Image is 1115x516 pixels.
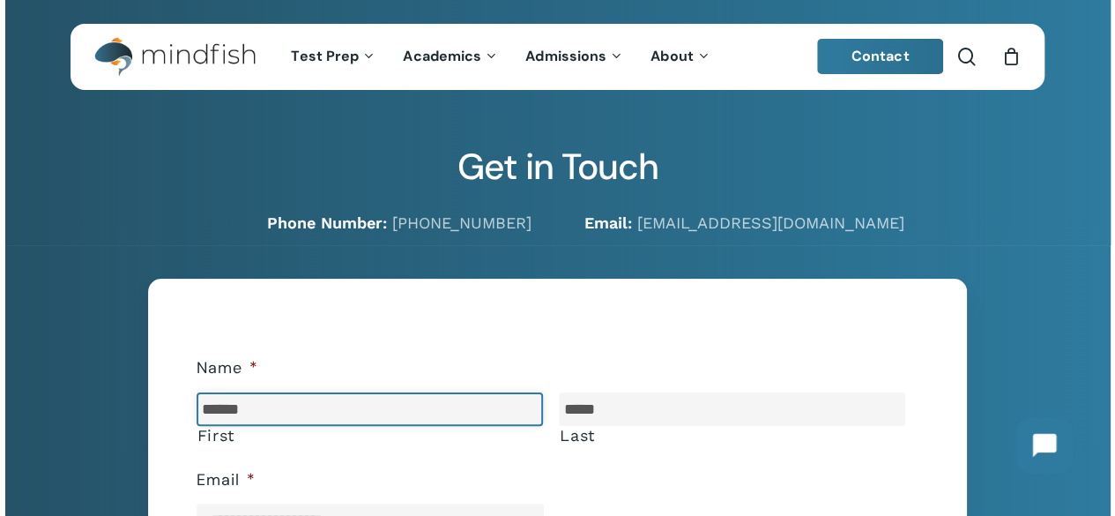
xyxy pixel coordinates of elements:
a: Cart [1001,47,1021,66]
header: Main Menu [71,24,1044,90]
a: About [637,49,725,64]
label: First [197,427,543,445]
span: Test Prep [291,47,359,65]
iframe: Chatbot [999,400,1090,491]
strong: Phone Number: [267,213,387,232]
strong: Email: [584,213,632,232]
span: Academics [403,47,481,65]
h2: Get in Touch [71,146,1044,189]
span: Admissions [525,47,606,65]
label: Last [560,427,905,445]
a: Academics [390,49,512,64]
a: Admissions [512,49,637,64]
a: [EMAIL_ADDRESS][DOMAIN_NAME] [637,213,904,232]
label: Email [197,470,256,490]
a: Contact [817,39,944,74]
a: Test Prep [278,49,390,64]
a: [PHONE_NUMBER] [392,213,531,232]
span: Contact [851,47,910,65]
nav: Main Menu [278,24,724,90]
span: About [650,47,694,65]
label: Name [197,358,258,378]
